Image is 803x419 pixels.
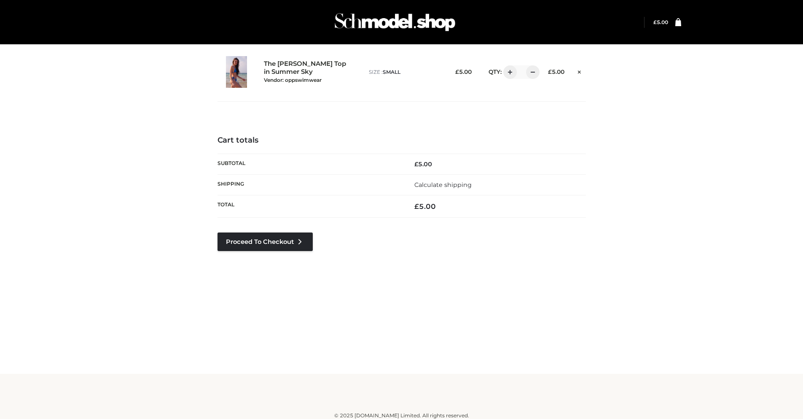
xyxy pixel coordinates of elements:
[218,136,586,145] h4: Cart totals
[264,77,322,83] small: Vendor: oppswimwear
[218,195,402,218] th: Total
[414,202,419,211] span: £
[414,181,472,189] a: Calculate shipping
[218,154,402,174] th: Subtotal
[455,68,472,75] bdi: 5.00
[573,65,585,76] a: Remove this item
[653,19,668,25] bdi: 5.00
[414,202,436,211] bdi: 5.00
[480,65,534,79] div: QTY:
[548,68,552,75] span: £
[455,68,459,75] span: £
[218,232,313,251] a: Proceed to Checkout
[218,174,402,195] th: Shipping
[264,60,351,84] a: The [PERSON_NAME] Top in Summer SkyVendor: oppswimwear
[369,68,441,76] p: size :
[332,5,458,39] img: Schmodel Admin 964
[414,160,432,168] bdi: 5.00
[653,19,668,25] a: £5.00
[383,69,400,75] span: SMALL
[548,68,564,75] bdi: 5.00
[414,160,418,168] span: £
[653,19,657,25] span: £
